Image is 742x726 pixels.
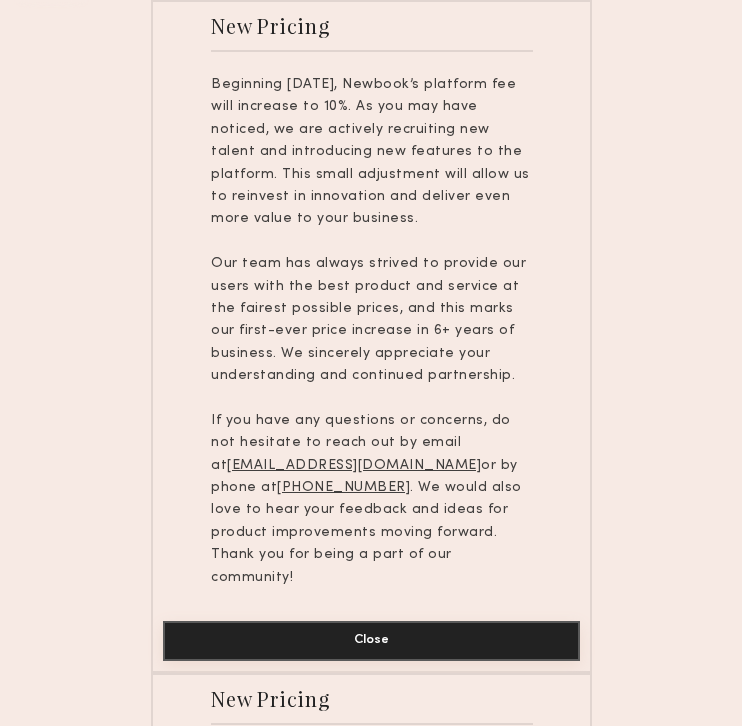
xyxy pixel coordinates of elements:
[227,459,481,472] u: [EMAIL_ADDRESS][DOMAIN_NAME]
[163,621,580,661] button: Close
[277,481,410,494] u: [PHONE_NUMBER]
[211,74,531,231] p: Beginning [DATE], Newbook’s platform fee will increase to 10%. As you may have noticed, we are ac...
[211,685,330,712] div: New Pricing
[211,410,531,589] p: If you have any questions or concerns, do not hesitate to reach out by email at or by phone at . ...
[211,12,330,39] div: New Pricing
[211,253,531,387] p: Our team has always strived to provide our users with the best product and service at the fairest...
